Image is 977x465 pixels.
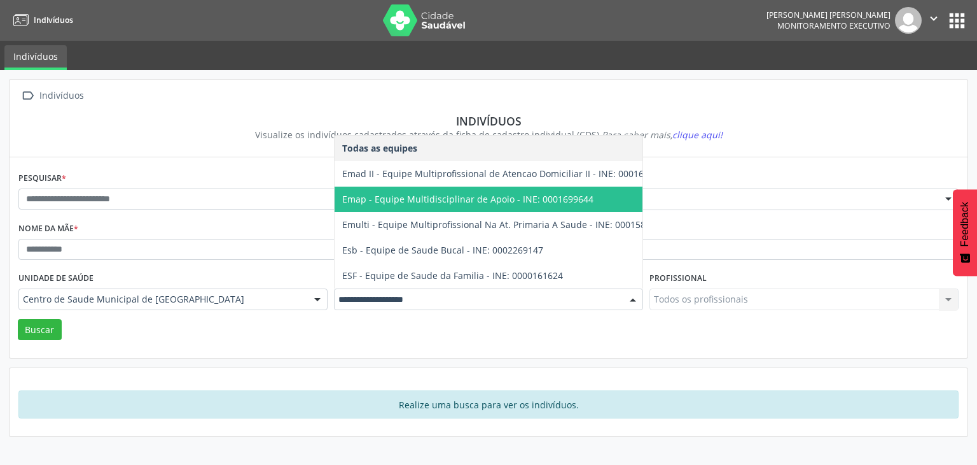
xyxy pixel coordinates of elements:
[18,390,959,418] div: Realize uma busca para ver os indivíduos.
[342,244,543,256] span: Esb - Equipe de Saude Bucal - INE: 0002269147
[18,269,94,289] label: Unidade de saúde
[4,45,67,70] a: Indivíduos
[34,15,73,25] span: Indivíduos
[18,87,37,105] i: 
[649,269,707,289] label: Profissional
[959,202,971,247] span: Feedback
[895,7,922,34] img: img
[953,189,977,276] button: Feedback - Mostrar pesquisa
[766,10,890,20] div: [PERSON_NAME] [PERSON_NAME]
[342,168,669,180] span: Emad II - Equipe Multiprofissional de Atencao Domiciliar II - INE: 0001699636
[18,219,78,239] label: Nome da mãe
[18,319,62,341] button: Buscar
[922,7,946,34] button: 
[27,128,950,141] div: Visualize os indivíduos cadastrados através da ficha de cadastro individual (CDS).
[777,20,890,31] span: Monitoramento Executivo
[18,169,66,189] label: Pesquisar
[342,269,563,282] span: ESF - Equipe de Saude da Familia - INE: 0000161624
[23,293,301,306] span: Centro de Saude Municipal de [GEOGRAPHIC_DATA]
[602,129,723,141] i: Para saber mais,
[672,129,723,141] span: clique aqui!
[18,87,86,105] a:  Indivíduos
[342,142,417,154] span: Todas as equipes
[9,10,73,31] a: Indivíduos
[37,87,86,105] div: Indivíduos
[927,11,941,25] i: 
[946,10,968,32] button: apps
[342,193,593,205] span: Emap - Equipe Multidisciplinar de Apoio - INE: 0001699644
[27,114,950,128] div: Indivíduos
[342,218,666,231] span: Emulti - Equipe Multiprofissional Na At. Primaria A Saude - INE: 0001580159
